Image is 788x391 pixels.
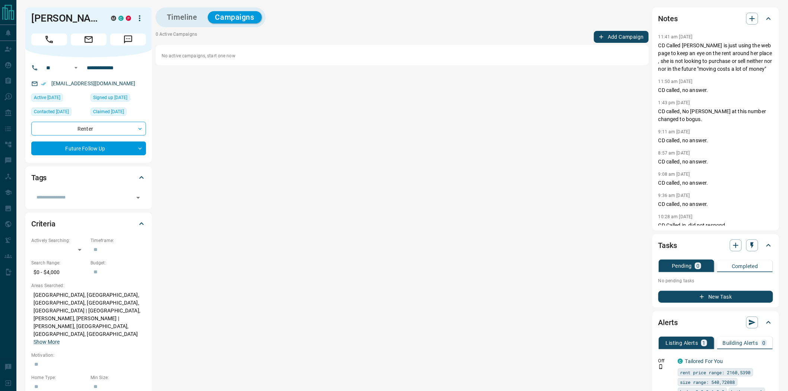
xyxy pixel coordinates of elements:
p: 0 [696,263,699,268]
p: 1:43 pm [DATE] [658,100,690,105]
div: condos.ca [678,359,683,364]
p: Off [658,357,673,364]
p: CD called, no answer. [658,179,773,187]
p: 1 [703,340,706,346]
div: Thu Aug 07 2025 [31,93,87,104]
p: Actively Searching: [31,237,87,244]
button: Open [72,63,80,72]
svg: Email Verified [41,81,46,86]
p: Pending [672,263,692,268]
p: 11:50 am [DATE] [658,79,693,84]
button: New Task [658,291,773,303]
h2: Notes [658,13,678,25]
h2: Criteria [31,218,55,230]
p: Listing Alerts [666,340,698,346]
p: Home Type: [31,374,87,381]
div: Criteria [31,215,146,233]
p: No pending tasks [658,275,773,286]
div: Fri Dec 13 2024 [31,108,87,118]
div: mrloft.ca [111,16,116,21]
h2: Tasks [658,239,677,251]
div: Notes [658,10,773,28]
span: Call [31,34,67,45]
p: CD called, no answer. [658,137,773,144]
button: Timeline [159,11,205,23]
button: Show More [34,338,60,346]
p: CD Called [PERSON_NAME] is just using the web page to keep an eye on the rent around her place , ... [658,42,773,73]
h2: Tags [31,172,47,184]
h1: [PERSON_NAME] [31,12,100,24]
p: Timeframe: [90,237,146,244]
a: Tailored For You [685,358,723,364]
p: $0 - $4,000 [31,266,87,279]
svg: Push Notification Only [658,364,664,369]
div: Alerts [658,314,773,331]
button: Campaigns [208,11,262,23]
p: Completed [732,264,758,269]
div: Wed May 20 2020 [90,93,146,104]
p: CD called, No [PERSON_NAME] at this number changed to bogus. [658,108,773,123]
span: Claimed [DATE] [93,108,124,115]
p: Min Size: [90,374,146,381]
p: CD Called in, did not respond [658,222,773,229]
span: size range: 540,72088 [680,378,735,386]
div: condos.ca [118,16,124,21]
div: Thu Apr 01 2021 [90,108,146,118]
p: 11:41 am [DATE] [658,34,693,39]
span: Contacted [DATE] [34,108,69,115]
p: 0 [763,340,766,346]
p: Search Range: [31,260,87,266]
a: [EMAIL_ADDRESS][DOMAIN_NAME] [51,80,136,86]
span: Message [110,34,146,45]
p: No active campaigns, start one now [162,53,643,59]
div: Tasks [658,236,773,254]
div: Renter [31,122,146,136]
div: property.ca [126,16,131,21]
span: rent price range: 2160,5390 [680,369,751,376]
p: Building Alerts [723,340,758,346]
p: 9:36 am [DATE] [658,193,690,198]
button: Add Campaign [594,31,649,43]
p: [GEOGRAPHIC_DATA], [GEOGRAPHIC_DATA], [GEOGRAPHIC_DATA], [GEOGRAPHIC_DATA], [GEOGRAPHIC_DATA] | [... [31,289,146,348]
div: Tags [31,169,146,187]
span: Signed up [DATE] [93,94,127,101]
button: Open [133,193,143,203]
p: 8:57 am [DATE] [658,150,690,156]
p: CD called, no answer. [658,86,773,94]
h2: Alerts [658,317,678,328]
p: 0 Active Campaigns [156,31,197,43]
p: Budget: [90,260,146,266]
span: Active [DATE] [34,94,60,101]
div: Future Follow Up [31,142,146,155]
span: Email [71,34,107,45]
p: Areas Searched: [31,282,146,289]
p: CD called, no answer. [658,200,773,208]
p: Motivation: [31,352,146,359]
p: 10:28 am [DATE] [658,214,693,219]
p: CD called, no answer. [658,158,773,166]
p: 9:08 am [DATE] [658,172,690,177]
p: 9:11 am [DATE] [658,129,690,134]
